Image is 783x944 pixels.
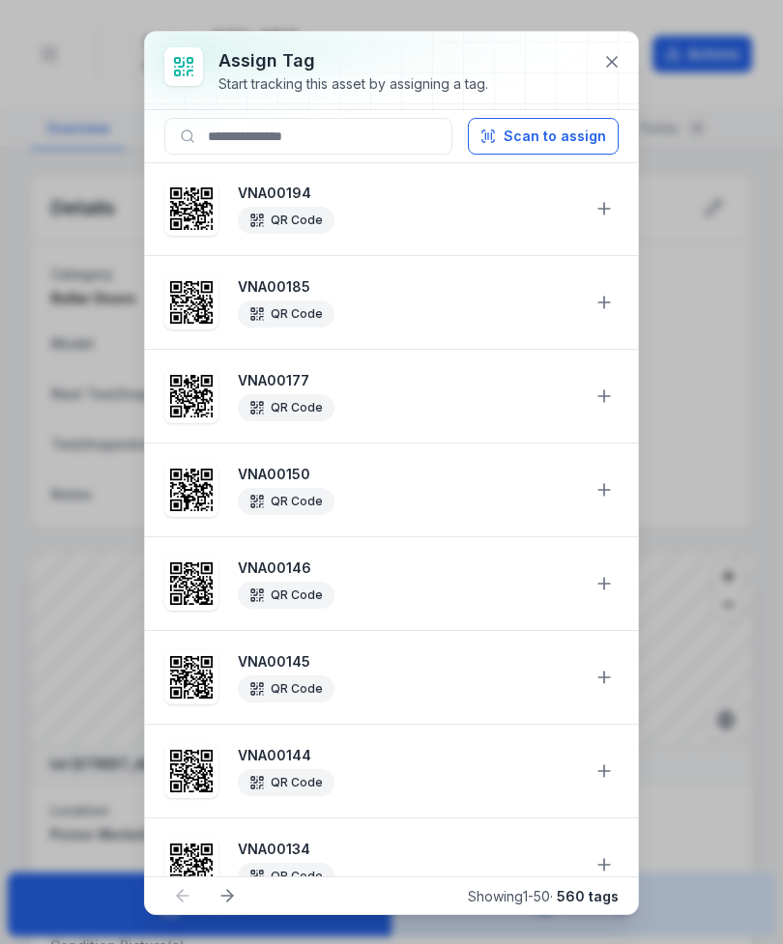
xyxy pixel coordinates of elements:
strong: VNA00145 [238,652,578,672]
div: QR Code [238,394,334,421]
div: QR Code [238,582,334,609]
div: Start tracking this asset by assigning a tag. [218,74,488,94]
strong: 560 tags [557,888,619,904]
div: QR Code [238,675,334,702]
strong: VNA00146 [238,558,578,578]
strong: VNA00177 [238,371,578,390]
div: QR Code [238,769,334,796]
span: Showing 1 - 50 · [468,888,619,904]
strong: VNA00150 [238,465,578,484]
strong: VNA00185 [238,277,578,297]
div: QR Code [238,488,334,515]
div: QR Code [238,863,334,890]
button: Scan to assign [468,118,619,155]
div: QR Code [238,300,334,328]
strong: VNA00194 [238,184,578,203]
strong: VNA00144 [238,746,578,765]
h3: Assign tag [218,47,488,74]
div: QR Code [238,207,334,234]
strong: VNA00134 [238,840,578,859]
